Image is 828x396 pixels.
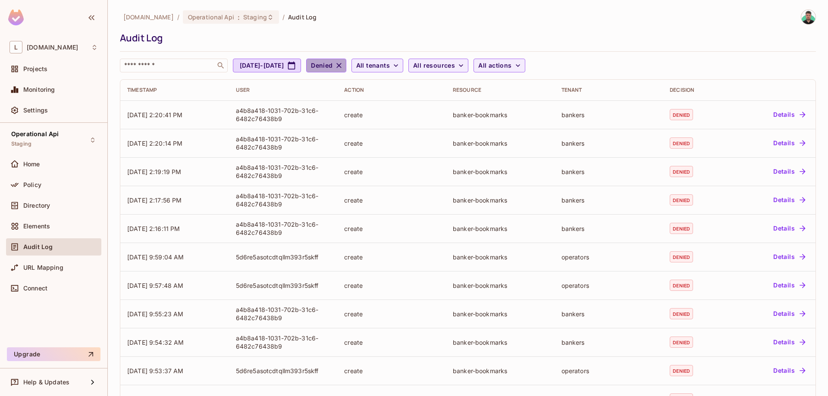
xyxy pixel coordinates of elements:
[344,338,439,346] div: create
[23,202,50,209] span: Directory
[344,87,439,94] div: Action
[311,60,332,71] span: Denied
[670,365,693,376] span: denied
[282,13,285,21] li: /
[23,379,69,386] span: Help & Updates
[453,225,548,233] div: banker-bookmarks
[561,87,656,94] div: Tenant
[23,161,40,168] span: Home
[670,87,720,94] div: Decision
[453,168,548,176] div: banker-bookmarks
[453,338,548,346] div: banker-bookmarks
[23,243,53,250] span: Audit Log
[236,334,331,350] div: a4b8a418-1031-702b-31c6-6482c76438b9
[770,108,809,122] button: Details
[770,278,809,292] button: Details
[478,60,511,71] span: All actions
[127,367,184,374] span: [DATE] 9:53:37 AM
[344,168,439,176] div: create
[236,220,331,237] div: a4b8a418-1031-702b-31c6-6482c76438b9
[236,135,331,151] div: a4b8a418-1031-702b-31c6-6482c76438b9
[561,253,656,261] div: operators
[233,59,301,72] button: [DATE]-[DATE]
[236,367,331,375] div: 5d6re5asotcdtqllm393r5skff
[236,163,331,180] div: a4b8a418-1031-702b-31c6-6482c76438b9
[23,65,47,72] span: Projects
[344,367,439,375] div: create
[453,139,548,147] div: banker-bookmarks
[23,86,55,93] span: Monitoring
[770,165,809,178] button: Details
[127,253,184,261] span: [DATE] 9:59:04 AM
[770,221,809,235] button: Details
[23,107,48,114] span: Settings
[453,111,548,119] div: banker-bookmarks
[344,225,439,233] div: create
[236,106,331,123] div: a4b8a418-1031-702b-31c6-6482c76438b9
[8,9,24,25] img: SReyMgAAAABJRU5ErkJggg==
[670,251,693,262] span: denied
[236,306,331,322] div: a4b8a418-1031-702b-31c6-6482c76438b9
[561,281,656,290] div: operators
[561,338,656,346] div: bankers
[23,181,41,188] span: Policy
[770,364,809,377] button: Details
[123,13,174,21] span: the active workspace
[188,13,234,21] span: Operational Api
[11,131,59,137] span: Operational Api
[23,223,50,230] span: Elements
[351,59,403,72] button: All tenants
[236,281,331,290] div: 5d6re5asotcdtqllm393r5skff
[670,109,693,120] span: denied
[561,310,656,318] div: bankers
[236,253,331,261] div: 5d6re5asotcdtqllm393r5skff
[7,347,100,361] button: Upgrade
[127,310,184,318] span: [DATE] 9:55:23 AM
[670,308,693,319] span: denied
[453,253,548,261] div: banker-bookmarks
[344,281,439,290] div: create
[670,280,693,291] span: denied
[23,264,63,271] span: URL Mapping
[561,225,656,233] div: bankers
[770,335,809,349] button: Details
[670,223,693,234] span: denied
[127,87,222,94] div: Timestamp
[237,14,240,21] span: :
[561,111,656,119] div: bankers
[236,87,331,94] div: User
[243,13,267,21] span: Staging
[670,337,693,348] span: denied
[453,87,548,94] div: Resource
[770,193,809,207] button: Details
[670,166,693,177] span: denied
[344,111,439,119] div: create
[288,13,317,21] span: Audit Log
[474,59,525,72] button: All actions
[23,285,47,292] span: Connect
[670,194,693,206] span: denied
[453,196,548,204] div: banker-bookmarks
[561,168,656,176] div: bankers
[344,139,439,147] div: create
[127,225,180,232] span: [DATE] 2:16:11 PM
[801,10,815,24] img: Felipe Henriquez
[120,31,812,44] div: Audit Log
[306,59,346,72] button: Denied
[770,307,809,321] button: Details
[408,59,468,72] button: All resources
[561,139,656,147] div: bankers
[453,281,548,290] div: banker-bookmarks
[413,60,455,71] span: All resources
[670,137,693,149] span: denied
[356,60,390,71] span: All tenants
[561,196,656,204] div: bankers
[27,44,78,51] span: Workspace: lakpa.cl
[127,339,184,346] span: [DATE] 9:54:32 AM
[561,367,656,375] div: operators
[236,192,331,208] div: a4b8a418-1031-702b-31c6-6482c76438b9
[177,13,179,21] li: /
[770,250,809,264] button: Details
[11,140,31,147] span: Staging
[344,310,439,318] div: create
